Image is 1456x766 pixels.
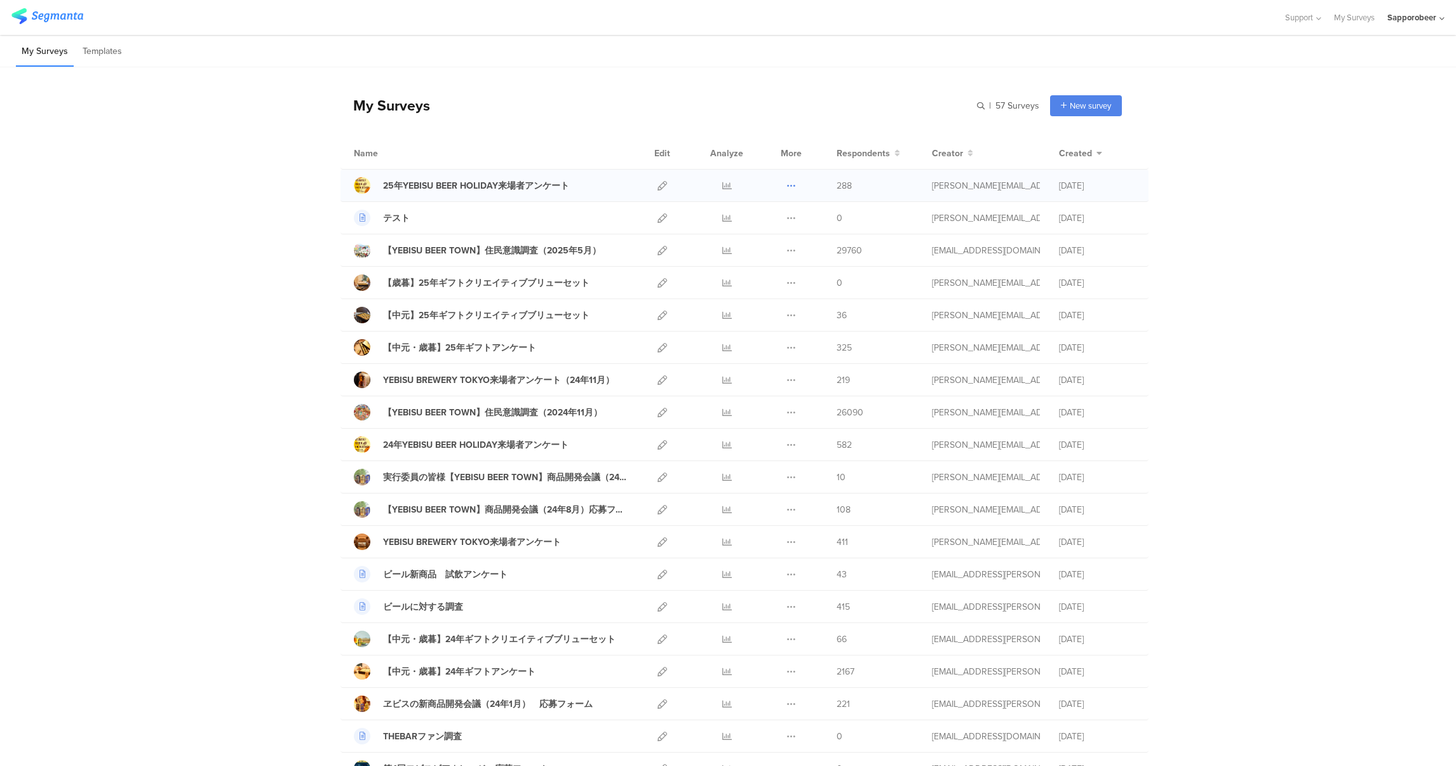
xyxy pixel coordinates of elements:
[932,212,1040,225] div: natsumi.kobayashi@sapporobeer.co.jp
[354,404,602,420] a: 【YEBISU BEER TOWN】住民意識調査（2024年11月）
[837,503,851,516] span: 108
[932,665,1040,678] div: rina.morikawa@sapporobeer.co.jp
[1059,665,1135,678] div: [DATE]
[1059,600,1135,614] div: [DATE]
[1059,697,1135,711] div: [DATE]
[1059,309,1135,322] div: [DATE]
[837,665,854,678] span: 2167
[383,600,463,614] div: ビールに対する調査
[354,728,462,744] a: THEBARファン調査
[932,373,1040,387] div: kyoko.taniguchi@sapporobeer.co.jp
[837,406,863,419] span: 26090
[354,566,508,582] a: ビール新商品 試飲アンケート
[354,469,630,485] a: 実行委員の皆様【YEBISU BEER TOWN】商品開発会議（24年8月）応募フォーム
[932,147,963,160] span: Creator
[932,406,1040,419] div: keisuke.fukuda@dentsu.co.jp
[837,147,890,160] span: Respondents
[383,406,602,419] div: 【YEBISU BEER TOWN】住民意識調査（2024年11月）
[354,598,463,615] a: ビールに対する調査
[11,8,83,24] img: segmanta logo
[383,503,630,516] div: 【YEBISU BEER TOWN】商品開発会議（24年8月）応募フォーム
[354,372,614,388] a: YEBISU BREWERY TOKYO来場者アンケート（24年11月）
[383,633,616,646] div: 【中元・歳暮】24年ギフトクリエイティブブリューセット
[995,99,1039,112] span: 57 Surveys
[16,37,74,67] li: My Surveys
[354,307,590,323] a: 【中元】25年ギフトクリエイティブブリューセット
[354,534,561,550] a: YEBISU BREWERY TOKYO来場者アンケート
[1059,633,1135,646] div: [DATE]
[987,99,993,112] span: |
[932,341,1040,354] div: takashi.nishioka@sapporobeer.co.jp
[383,373,614,387] div: YEBISU BREWERY TOKYO来場者アンケート（24年11月）
[354,501,630,518] a: 【YEBISU BEER TOWN】商品開発会議（24年8月）応募フォーム
[649,137,676,169] div: Edit
[77,37,128,67] li: Templates
[1387,11,1436,24] div: Sapporobeer
[354,695,593,712] a: ヱビスの新商品開発会議（24年1月） 応募フォーム
[1059,373,1135,387] div: [DATE]
[383,179,569,192] div: 25年YEBISU BEER HOLIDAY来場者アンケート
[383,535,561,549] div: YEBISU BREWERY TOKYO来場者アンケート
[1285,11,1313,24] span: Support
[1059,179,1135,192] div: [DATE]
[837,179,852,192] span: 288
[383,471,630,484] div: 実行委員の皆様【YEBISU BEER TOWN】商品開発会議（24年8月）応募フォーム
[837,471,846,484] span: 10
[837,568,847,581] span: 43
[383,665,536,678] div: 【中元・歳暮】24年ギフトアンケート
[932,244,1040,257] div: tomitsuka.taiki@dentsu.co.jp
[837,730,842,743] span: 0
[932,697,1040,711] div: rina.morikawa@sapporobeer.co.jp
[354,339,536,356] a: 【中元・歳暮】25年ギフトアンケート
[932,276,1040,290] div: kyoko.taniguchi@sapporobeer.co.jp
[837,600,850,614] span: 415
[837,535,848,549] span: 411
[354,147,430,160] div: Name
[383,730,462,743] div: THEBARファン調査
[932,471,1040,484] div: takashi.nishioka@sapporobeer.co.jp
[837,276,842,290] span: 0
[932,309,1040,322] div: takashi.nishioka@sapporobeer.co.jp
[932,147,973,160] button: Creator
[383,341,536,354] div: 【中元・歳暮】25年ギフトアンケート
[837,697,850,711] span: 221
[837,244,862,257] span: 29760
[1059,406,1135,419] div: [DATE]
[932,179,1040,192] div: natsumi.kobayashi@sapporobeer.co.jp
[383,568,508,581] div: ビール新商品 試飲アンケート
[354,210,410,226] a: テスト
[708,137,746,169] div: Analyze
[1059,147,1092,160] span: Created
[383,438,569,452] div: 24年YEBISU BEER HOLIDAY来場者アンケート
[383,309,590,322] div: 【中元】25年ギフトクリエイティブブリューセット
[932,600,1040,614] div: rina.morikawa@sapporobeer.co.jp
[932,535,1040,549] div: natsumi.kobayashi@sapporobeer.co.jp
[354,436,569,453] a: 24年YEBISU BEER HOLIDAY来場者アンケート
[1059,244,1135,257] div: [DATE]
[1059,471,1135,484] div: [DATE]
[340,95,430,116] div: My Surveys
[1059,147,1102,160] button: Created
[837,633,847,646] span: 66
[354,663,536,680] a: 【中元・歳暮】24年ギフトアンケート
[837,438,852,452] span: 582
[383,212,410,225] div: テスト
[383,697,593,711] div: ヱビスの新商品開発会議（24年1月） 応募フォーム
[1059,438,1135,452] div: [DATE]
[837,341,852,354] span: 325
[932,730,1040,743] div: erina.shukuya@sapporobeer.co.jp
[778,137,805,169] div: More
[354,631,616,647] a: 【中元・歳暮】24年ギフトクリエイティブブリューセット
[1070,100,1111,112] span: New survey
[837,147,900,160] button: Respondents
[1059,503,1135,516] div: [DATE]
[837,212,842,225] span: 0
[383,276,590,290] div: 【歳暮】25年ギフトクリエイティブブリューセット
[1059,276,1135,290] div: [DATE]
[354,177,569,194] a: 25年YEBISU BEER HOLIDAY来場者アンケート
[1059,535,1135,549] div: [DATE]
[932,503,1040,516] div: takashi.nishioka@sapporobeer.co.jp
[932,438,1040,452] div: kyoko.taniguchi@sapporobeer.co.jp
[837,309,847,322] span: 36
[354,242,601,259] a: 【YEBISU BEER TOWN】住民意識調査（2025年5月）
